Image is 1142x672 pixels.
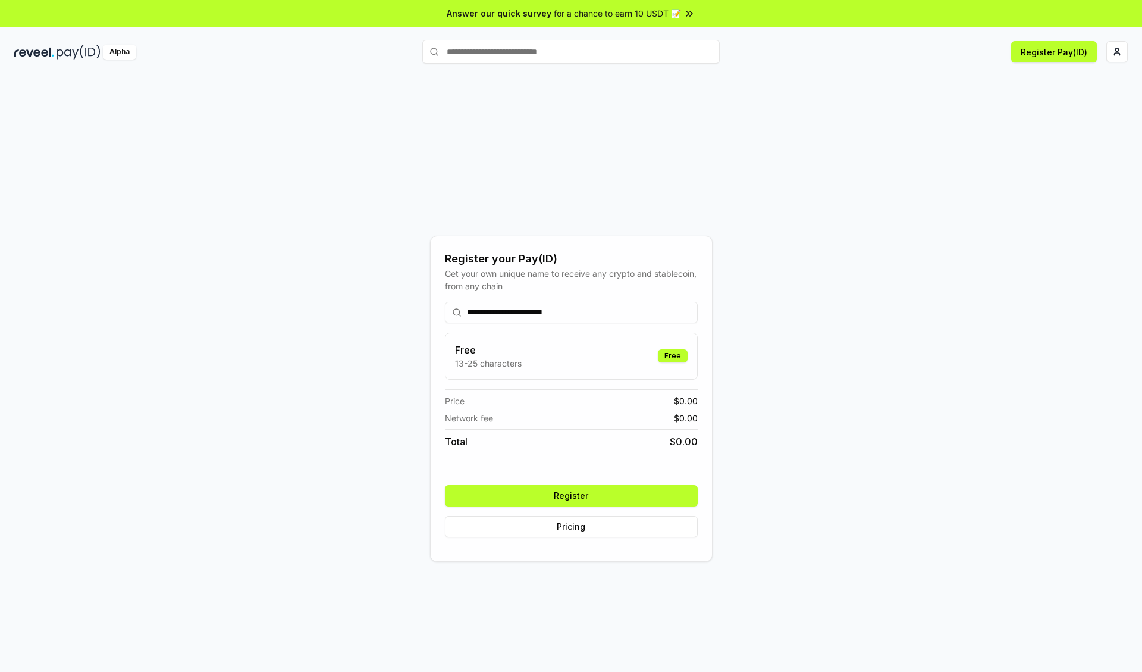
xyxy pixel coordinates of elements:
[445,267,698,292] div: Get your own unique name to receive any crypto and stablecoin, from any chain
[14,45,54,60] img: reveel_dark
[658,349,688,362] div: Free
[445,516,698,537] button: Pricing
[445,435,468,449] span: Total
[674,412,698,424] span: $ 0.00
[447,7,551,20] span: Answer our quick survey
[445,251,698,267] div: Register your Pay(ID)
[455,343,522,357] h3: Free
[57,45,101,60] img: pay_id
[674,395,698,407] span: $ 0.00
[670,435,698,449] span: $ 0.00
[1011,41,1097,62] button: Register Pay(ID)
[445,395,465,407] span: Price
[445,412,493,424] span: Network fee
[445,485,698,507] button: Register
[554,7,681,20] span: for a chance to earn 10 USDT 📝
[455,357,522,370] p: 13-25 characters
[103,45,136,60] div: Alpha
